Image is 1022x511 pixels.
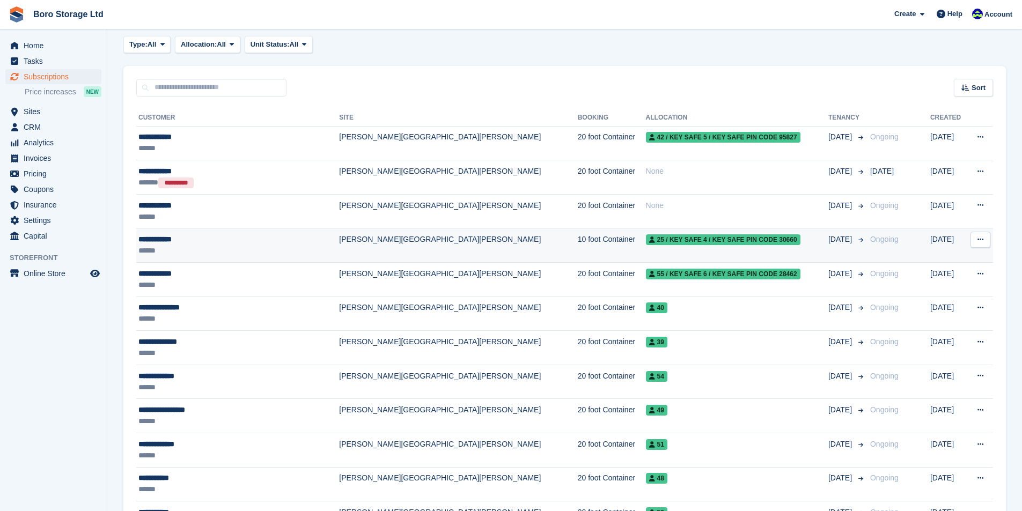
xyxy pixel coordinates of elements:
[828,234,854,245] span: [DATE]
[930,467,967,501] td: [DATE]
[578,365,646,399] td: 20 foot Container
[339,228,577,263] td: [PERSON_NAME][GEOGRAPHIC_DATA][PERSON_NAME]
[828,200,854,211] span: [DATE]
[339,194,577,228] td: [PERSON_NAME][GEOGRAPHIC_DATA][PERSON_NAME]
[24,135,88,150] span: Analytics
[339,433,577,468] td: [PERSON_NAME][GEOGRAPHIC_DATA][PERSON_NAME]
[25,86,101,98] a: Price increases NEW
[129,39,148,50] span: Type:
[930,297,967,331] td: [DATE]
[930,399,967,433] td: [DATE]
[646,269,800,279] span: 55 / Key safe 6 / Key safe PIN code 28462
[24,266,88,281] span: Online Store
[578,228,646,263] td: 10 foot Container
[24,166,88,181] span: Pricing
[646,439,667,450] span: 51
[930,109,967,127] th: Created
[290,39,299,50] span: All
[5,38,101,53] a: menu
[5,54,101,69] a: menu
[24,228,88,243] span: Capital
[10,253,107,263] span: Storefront
[828,109,866,127] th: Tenancy
[5,120,101,135] a: menu
[947,9,962,19] span: Help
[930,331,967,365] td: [DATE]
[5,166,101,181] a: menu
[828,336,854,347] span: [DATE]
[870,337,899,346] span: Ongoing
[578,433,646,468] td: 20 foot Container
[339,297,577,331] td: [PERSON_NAME][GEOGRAPHIC_DATA][PERSON_NAME]
[251,39,290,50] span: Unit Status:
[217,39,226,50] span: All
[5,104,101,119] a: menu
[339,399,577,433] td: [PERSON_NAME][GEOGRAPHIC_DATA][PERSON_NAME]
[828,268,854,279] span: [DATE]
[646,200,828,211] div: None
[646,132,800,143] span: 42 / Key safe 5 / Key safe PIN code 95827
[9,6,25,23] img: stora-icon-8386f47178a22dfd0bd8f6a31ec36ba5ce8667c1dd55bd0f319d3a0aa187defe.svg
[24,151,88,166] span: Invoices
[870,269,899,278] span: Ongoing
[5,213,101,228] a: menu
[578,399,646,433] td: 20 foot Container
[578,467,646,501] td: 20 foot Container
[646,234,800,245] span: 25 / Key safe 4 / Key safe PIN code 30660
[828,472,854,484] span: [DATE]
[339,109,577,127] th: Site
[828,404,854,416] span: [DATE]
[5,182,101,197] a: menu
[646,109,828,127] th: Allocation
[339,126,577,160] td: [PERSON_NAME][GEOGRAPHIC_DATA][PERSON_NAME]
[24,54,88,69] span: Tasks
[24,213,88,228] span: Settings
[646,166,828,177] div: None
[870,405,899,414] span: Ongoing
[245,36,313,54] button: Unit Status: All
[339,263,577,297] td: [PERSON_NAME][GEOGRAPHIC_DATA][PERSON_NAME]
[828,166,854,177] span: [DATE]
[930,365,967,399] td: [DATE]
[894,9,916,19] span: Create
[828,131,854,143] span: [DATE]
[339,331,577,365] td: [PERSON_NAME][GEOGRAPHIC_DATA][PERSON_NAME]
[870,473,899,482] span: Ongoing
[930,194,967,228] td: [DATE]
[578,194,646,228] td: 20 foot Container
[972,9,983,19] img: Tobie Hillier
[870,167,894,175] span: [DATE]
[175,36,240,54] button: Allocation: All
[870,132,899,141] span: Ongoing
[930,263,967,297] td: [DATE]
[828,302,854,313] span: [DATE]
[5,197,101,212] a: menu
[5,228,101,243] a: menu
[24,197,88,212] span: Insurance
[24,182,88,197] span: Coupons
[646,405,667,416] span: 49
[578,160,646,195] td: 20 foot Container
[578,297,646,331] td: 20 foot Container
[123,36,171,54] button: Type: All
[930,228,967,263] td: [DATE]
[870,303,899,312] span: Ongoing
[24,38,88,53] span: Home
[870,235,899,243] span: Ongoing
[5,135,101,150] a: menu
[578,109,646,127] th: Booking
[84,86,101,97] div: NEW
[972,83,986,93] span: Sort
[828,439,854,450] span: [DATE]
[89,267,101,280] a: Preview store
[24,69,88,84] span: Subscriptions
[870,372,899,380] span: Ongoing
[24,104,88,119] span: Sites
[828,371,854,382] span: [DATE]
[930,160,967,195] td: [DATE]
[181,39,217,50] span: Allocation:
[339,160,577,195] td: [PERSON_NAME][GEOGRAPHIC_DATA][PERSON_NAME]
[25,87,76,97] span: Price increases
[930,433,967,468] td: [DATE]
[984,9,1012,20] span: Account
